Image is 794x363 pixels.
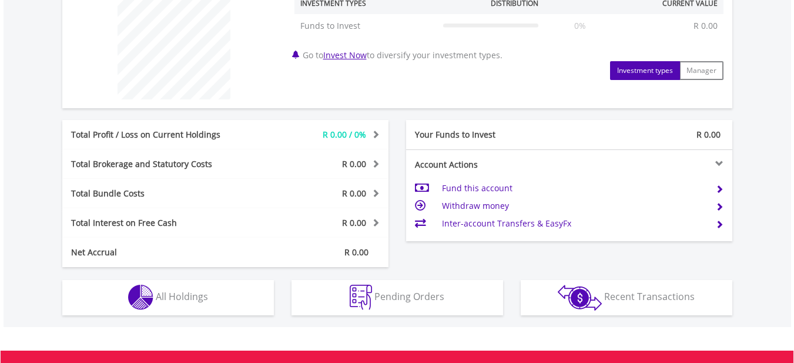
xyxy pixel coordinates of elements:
img: holdings-wht.png [128,285,153,310]
span: R 0.00 [342,188,366,199]
td: Fund this account [442,179,706,197]
span: R 0.00 [342,217,366,228]
div: Account Actions [406,159,569,171]
img: pending_instructions-wht.png [350,285,372,310]
a: Invest Now [323,49,367,61]
td: Funds to Invest [294,14,437,38]
td: 0% [544,14,616,38]
div: Total Interest on Free Cash [62,217,253,229]
button: All Holdings [62,280,274,315]
div: Total Bundle Costs [62,188,253,199]
span: R 0.00 [342,158,366,169]
button: Manager [679,61,723,80]
div: Net Accrual [62,247,253,258]
img: transactions-zar-wht.png [558,285,602,311]
span: Recent Transactions [604,290,695,303]
button: Pending Orders [292,280,503,315]
td: Withdraw money [442,197,706,215]
div: Your Funds to Invest [406,129,569,141]
span: All Holdings [156,290,208,303]
span: R 0.00 / 0% [323,129,366,140]
div: Total Profit / Loss on Current Holdings [62,129,253,141]
span: R 0.00 [344,247,368,258]
td: R 0.00 [688,14,723,38]
td: Inter-account Transfers & EasyFx [442,215,706,232]
div: Total Brokerage and Statutory Costs [62,158,253,170]
span: R 0.00 [696,129,721,140]
button: Recent Transactions [521,280,732,315]
span: Pending Orders [374,290,444,303]
button: Investment types [610,61,680,80]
